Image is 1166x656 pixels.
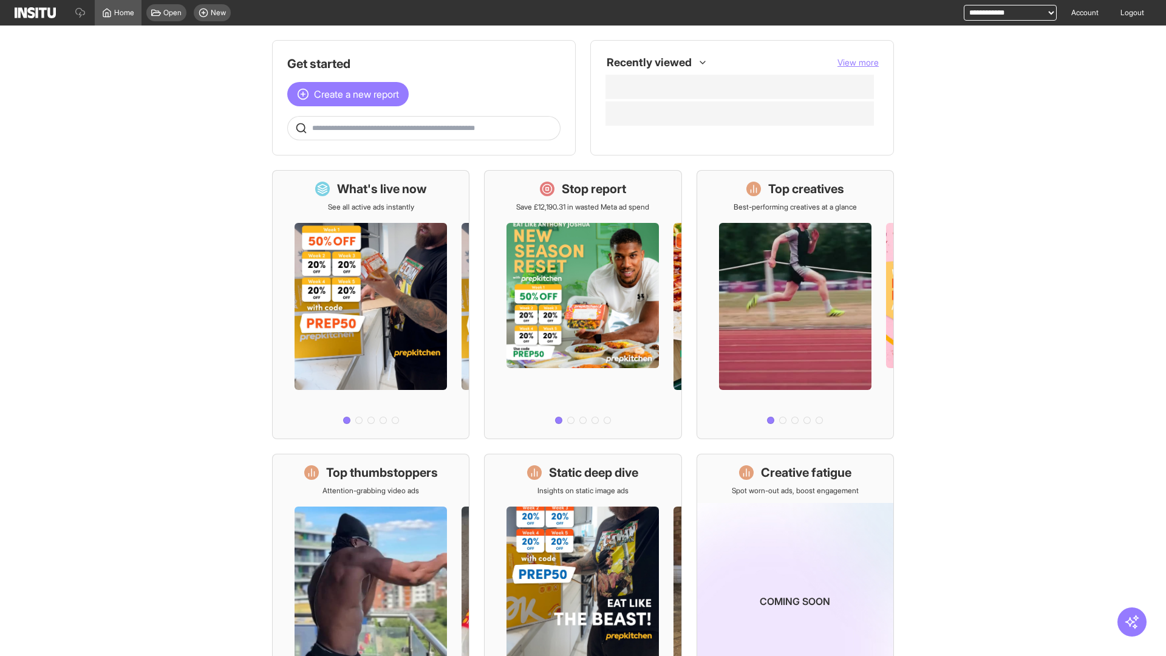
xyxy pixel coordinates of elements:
a: Top creativesBest-performing creatives at a glance [697,170,894,439]
h1: Top thumbstoppers [326,464,438,481]
h1: Stop report [562,180,626,197]
h1: Static deep dive [549,464,638,481]
p: Best-performing creatives at a glance [734,202,857,212]
span: Open [163,8,182,18]
a: What's live nowSee all active ads instantly [272,170,469,439]
span: Create a new report [314,87,399,101]
img: Logo [15,7,56,18]
p: Attention-grabbing video ads [322,486,419,496]
h1: Get started [287,55,561,72]
h1: Top creatives [768,180,844,197]
p: Insights on static image ads [537,486,629,496]
button: View more [837,56,879,69]
span: Home [114,8,134,18]
span: New [211,8,226,18]
button: Create a new report [287,82,409,106]
a: Stop reportSave £12,190.31 in wasted Meta ad spend [484,170,681,439]
p: See all active ads instantly [328,202,414,212]
span: View more [837,57,879,67]
p: Save £12,190.31 in wasted Meta ad spend [516,202,649,212]
h1: What's live now [337,180,427,197]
